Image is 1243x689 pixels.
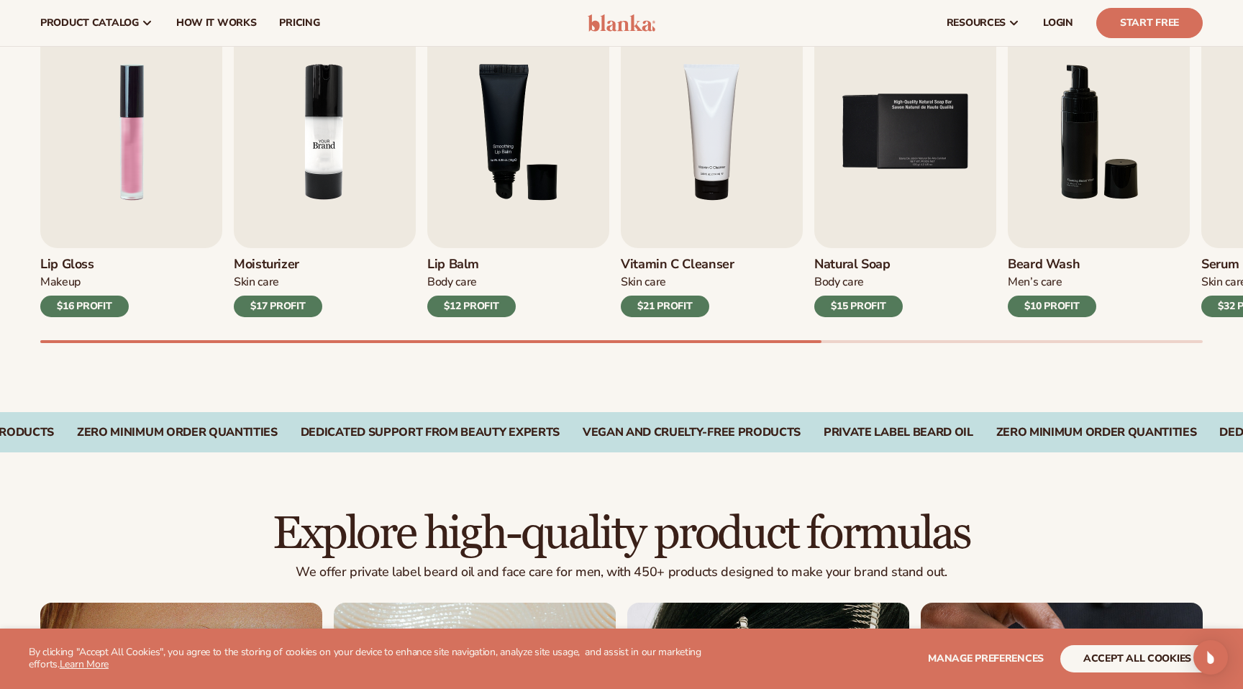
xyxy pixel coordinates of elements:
[1008,16,1190,317] a: 6 / 9
[1096,8,1203,38] a: Start Free
[40,257,129,273] h3: Lip Gloss
[1060,645,1214,672] button: accept all cookies
[40,565,1203,580] p: We offer private label beard oil and face care for men, with 450+ products designed to make your ...
[621,296,709,317] div: $21 PROFIT
[814,275,903,290] div: Body Care
[234,275,322,290] div: Skin Care
[1008,296,1096,317] div: $10 PROFIT
[427,16,609,317] a: 3 / 9
[1008,257,1096,273] h3: Beard Wash
[234,257,322,273] h3: Moisturizer
[40,296,129,317] div: $16 PROFIT
[1008,275,1096,290] div: Men’s Care
[427,275,516,290] div: Body Care
[583,426,801,439] div: Vegan and Cruelty-Free Products
[29,647,738,671] p: By clicking "Accept All Cookies", you agree to the storing of cookies on your device to enhance s...
[40,275,129,290] div: Makeup
[621,16,803,317] a: 4 / 9
[427,257,516,273] h3: Lip Balm
[234,16,416,317] a: 2 / 9
[40,16,222,317] a: 1 / 9
[234,16,416,248] img: Shopify Image 6
[1043,17,1073,29] span: LOGIN
[279,17,319,29] span: pricing
[947,17,1006,29] span: resources
[621,257,734,273] h3: Vitamin C Cleanser
[1193,640,1228,675] div: Open Intercom Messenger
[176,17,257,29] span: How It Works
[301,426,560,439] div: DEDICATED SUPPORT FROM BEAUTY EXPERTS
[824,426,973,439] div: Private Label Beard oil
[996,426,1197,439] div: Zero Minimum Order QuantitieS
[234,296,322,317] div: $17 PROFIT
[814,296,903,317] div: $15 PROFIT
[621,275,734,290] div: Skin Care
[77,426,278,439] div: ZERO MINIMUM ORDER QUANTITIES
[928,652,1044,665] span: Manage preferences
[427,296,516,317] div: $12 PROFIT
[588,14,656,32] img: logo
[60,657,109,671] a: Learn More
[40,17,139,29] span: product catalog
[928,645,1044,672] button: Manage preferences
[814,257,903,273] h3: Natural Soap
[40,510,1203,558] h2: Explore high-quality product formulas
[814,16,996,317] a: 5 / 9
